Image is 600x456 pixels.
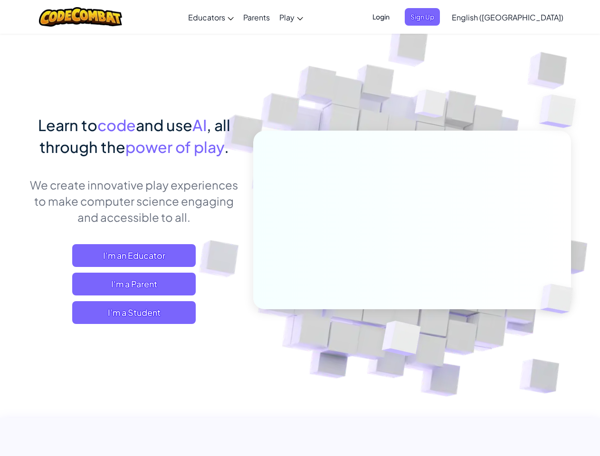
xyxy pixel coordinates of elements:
[275,4,308,30] a: Play
[397,71,465,142] img: Overlap cubes
[72,244,196,267] a: I'm an Educator
[279,12,295,22] span: Play
[238,4,275,30] a: Parents
[29,177,239,225] p: We create innovative play experiences to make computer science engaging and accessible to all.
[358,301,443,380] img: Overlap cubes
[125,137,224,156] span: power of play
[183,4,238,30] a: Educators
[367,8,395,26] button: Login
[136,115,192,134] span: and use
[188,12,225,22] span: Educators
[38,115,97,134] span: Learn to
[97,115,136,134] span: code
[524,264,595,333] img: Overlap cubes
[447,4,568,30] a: English ([GEOGRAPHIC_DATA])
[224,137,229,156] span: .
[405,8,440,26] button: Sign Up
[452,12,563,22] span: English ([GEOGRAPHIC_DATA])
[72,273,196,295] a: I'm a Parent
[192,115,207,134] span: AI
[72,301,196,324] button: I'm a Student
[39,7,122,27] img: CodeCombat logo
